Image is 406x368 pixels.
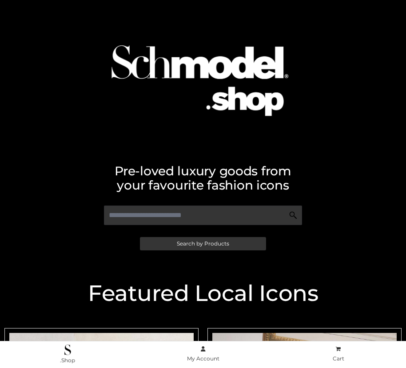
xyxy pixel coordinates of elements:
[177,241,229,246] span: Search by Products
[271,344,406,364] a: Cart
[4,164,402,192] h2: Pre-loved luxury goods from your favourite fashion icons
[140,237,266,250] a: Search by Products
[333,355,344,362] span: Cart
[60,357,75,364] span: .Shop
[289,211,298,220] img: Search Icon
[135,344,271,364] a: My Account
[187,355,219,362] span: My Account
[64,344,71,355] img: .Shop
